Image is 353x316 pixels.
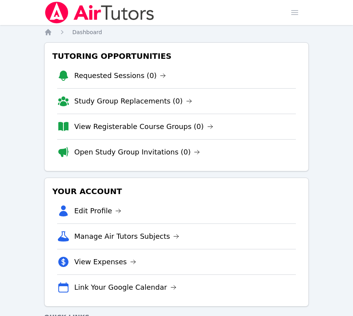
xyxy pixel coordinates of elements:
[72,29,102,35] span: Dashboard
[74,282,176,293] a: Link Your Google Calendar
[74,231,180,242] a: Manage Air Tutors Subjects
[51,184,303,198] h3: Your Account
[74,70,166,81] a: Requested Sessions (0)
[74,121,213,132] a: View Registerable Course Groups (0)
[74,96,192,107] a: Study Group Replacements (0)
[44,2,155,24] img: Air Tutors
[74,147,200,158] a: Open Study Group Invitations (0)
[44,28,309,36] nav: Breadcrumb
[72,28,102,36] a: Dashboard
[74,256,136,267] a: View Expenses
[51,49,303,63] h3: Tutoring Opportunities
[74,205,122,216] a: Edit Profile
